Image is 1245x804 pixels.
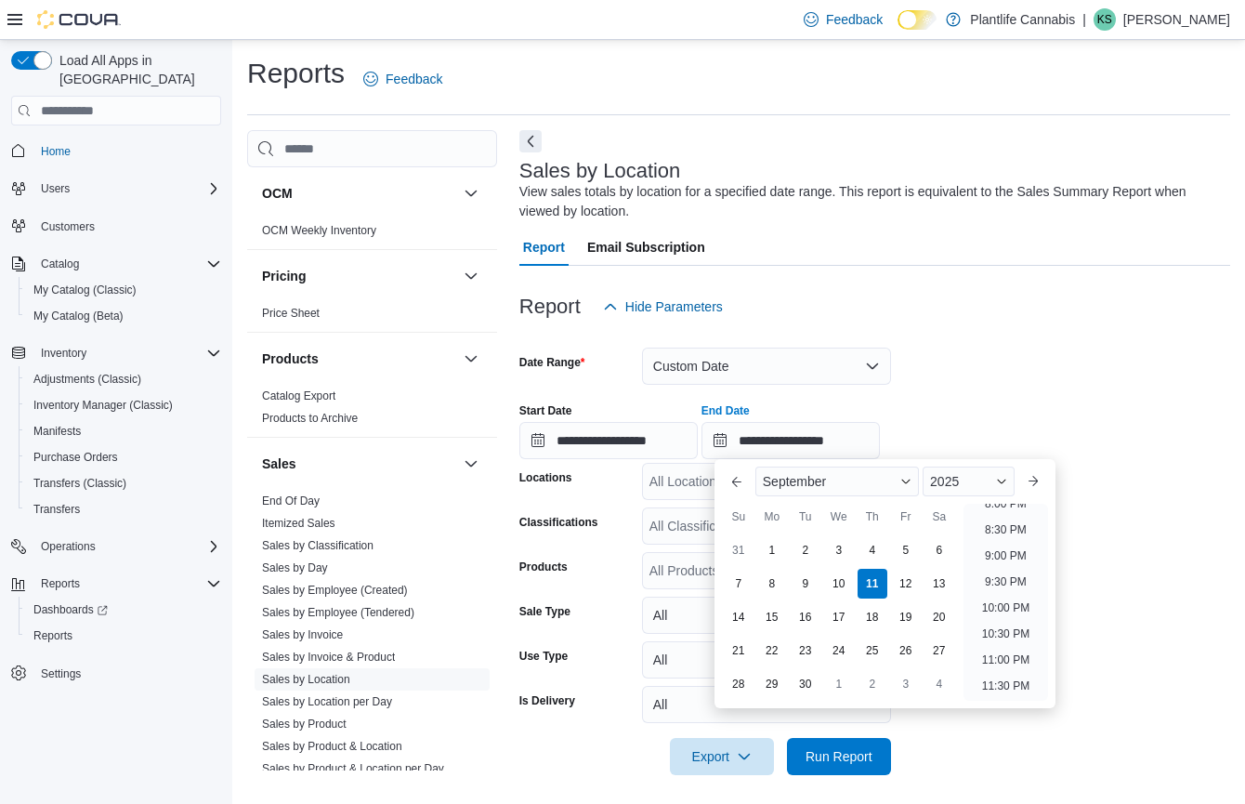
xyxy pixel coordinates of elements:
[262,307,320,320] a: Price Sheet
[4,571,229,597] button: Reports
[701,422,880,459] input: Press the down key to enter a popover containing a calendar. Press the escape key to close the po...
[826,10,883,29] span: Feedback
[891,602,921,632] div: day-19
[26,625,221,647] span: Reports
[891,535,921,565] div: day-5
[262,651,395,664] a: Sales by Invoice & Product
[460,453,482,475] button: Sales
[33,424,81,439] span: Manifests
[924,669,954,699] div: day-4
[4,137,229,164] button: Home
[262,718,347,731] a: Sales by Product
[33,502,80,517] span: Transfers
[19,366,229,392] button: Adjustments (Classic)
[19,444,229,470] button: Purchase Orders
[33,573,87,595] button: Reports
[19,392,229,418] button: Inventory Manager (Classic)
[33,476,126,491] span: Transfers (Classic)
[824,502,854,532] div: We
[262,539,373,552] a: Sales by Classification
[1018,467,1048,496] button: Next month
[19,470,229,496] button: Transfers (Classic)
[37,10,121,29] img: Cova
[642,348,891,385] button: Custom Date
[975,597,1037,619] li: 10:00 PM
[924,569,954,599] div: day-13
[26,472,221,494] span: Transfers (Classic)
[262,650,395,665] span: Sales by Invoice & Product
[386,70,442,88] span: Feedback
[262,389,335,402] a: Catalog Export
[898,30,898,31] span: Dark Mode
[642,641,891,679] button: All
[262,740,402,753] a: Sales by Product & Location
[924,535,954,565] div: day-6
[41,257,79,271] span: Catalog
[26,368,221,390] span: Adjustments (Classic)
[33,372,141,387] span: Adjustments (Classic)
[757,636,787,666] div: day-22
[4,660,229,687] button: Settings
[247,55,345,92] h1: Reports
[262,627,343,642] span: Sales by Invoice
[262,694,392,709] span: Sales by Location per Day
[19,418,229,444] button: Manifests
[262,184,293,203] h3: OCM
[519,182,1221,221] div: View sales totals by location for a specified date range. This report is equivalent to the Sales ...
[26,498,221,521] span: Transfers
[724,535,754,565] div: day-31
[891,636,921,666] div: day-26
[262,538,373,553] span: Sales by Classification
[755,467,919,496] div: Button. Open the month selector. September is currently selected.
[262,224,376,237] a: OCM Weekly Inventory
[33,342,221,364] span: Inventory
[1123,8,1230,31] p: [PERSON_NAME]
[262,762,444,775] a: Sales by Product & Location per Day
[891,502,921,532] div: Fr
[791,602,820,632] div: day-16
[722,534,956,701] div: September, 2025
[519,160,681,182] h3: Sales by Location
[26,394,180,416] a: Inventory Manager (Classic)
[262,455,296,473] h3: Sales
[791,636,820,666] div: day-23
[891,569,921,599] div: day-12
[1094,8,1116,31] div: Kris Swick
[26,279,221,301] span: My Catalog (Classic)
[858,636,887,666] div: day-25
[26,368,149,390] a: Adjustments (Classic)
[858,502,887,532] div: Th
[858,669,887,699] div: day-2
[262,673,350,686] a: Sales by Location
[26,420,221,442] span: Manifests
[262,389,335,403] span: Catalog Export
[970,8,1075,31] p: Plantlife Cannabis
[519,403,572,418] label: Start Date
[262,306,320,321] span: Price Sheet
[262,267,306,285] h3: Pricing
[519,649,568,664] label: Use Type
[33,178,221,200] span: Users
[262,223,376,238] span: OCM Weekly Inventory
[262,605,414,620] span: Sales by Employee (Tendered)
[1097,8,1112,31] span: KS
[519,355,585,370] label: Date Range
[19,303,229,329] button: My Catalog (Beta)
[724,502,754,532] div: Su
[26,420,88,442] a: Manifests
[963,504,1048,701] ul: Time
[701,403,750,418] label: End Date
[26,446,125,468] a: Purchase Orders
[26,472,134,494] a: Transfers (Classic)
[247,302,497,332] div: Pricing
[642,686,891,723] button: All
[824,535,854,565] div: day-3
[262,349,456,368] button: Products
[33,140,78,163] a: Home
[625,297,723,316] span: Hide Parameters
[796,1,890,38] a: Feedback
[460,348,482,370] button: Products
[41,576,80,591] span: Reports
[262,455,456,473] button: Sales
[33,450,118,465] span: Purchase Orders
